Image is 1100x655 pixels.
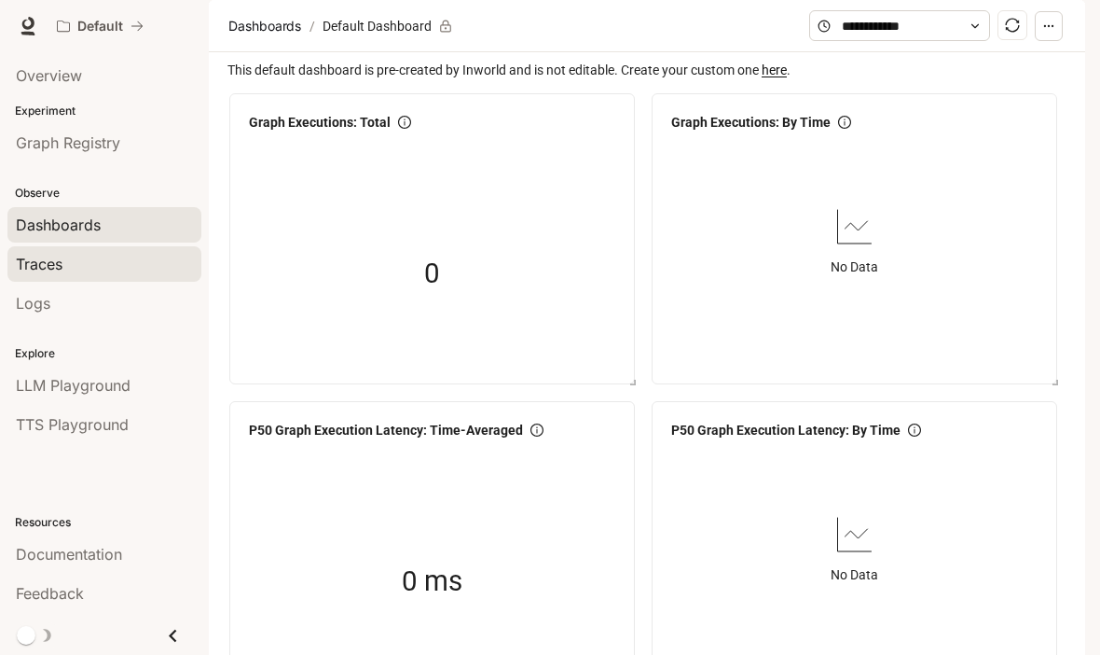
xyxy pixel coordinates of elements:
span: info-circle [530,424,543,437]
span: Dashboards [228,15,301,37]
span: P50 Graph Execution Latency: By Time [671,420,901,440]
span: info-circle [398,116,411,129]
button: All workspaces [48,7,152,45]
button: Dashboards [224,15,306,37]
span: 0 ms [402,560,462,603]
span: Graph Executions: By Time [671,112,831,132]
span: / [309,16,315,36]
a: here [762,63,787,77]
article: No Data [831,564,878,585]
p: Default [77,19,123,35]
article: Default Dashboard [319,8,435,44]
span: 0 [424,252,440,295]
span: P50 Graph Execution Latency: Time-Averaged [249,420,523,440]
article: No Data [831,257,878,277]
span: Graph Executions: Total [249,112,391,132]
span: sync [1005,18,1020,33]
span: This default dashboard is pre-created by Inworld and is not editable. Create your custom one . [227,60,1070,80]
span: info-circle [908,424,921,437]
span: info-circle [838,116,851,129]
